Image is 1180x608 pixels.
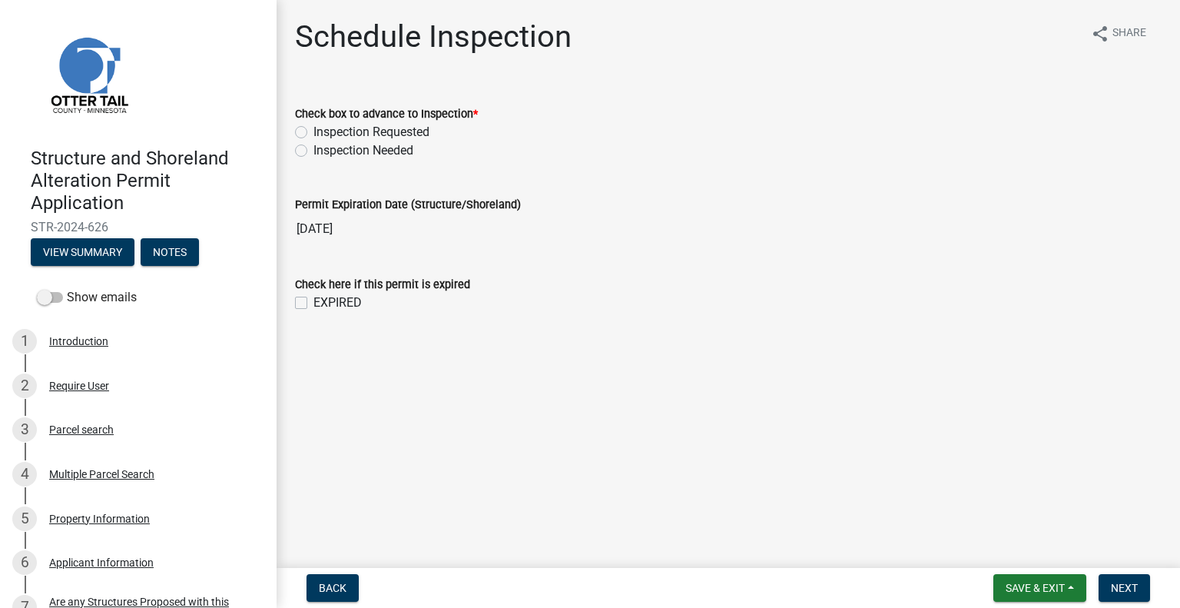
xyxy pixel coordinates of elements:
[49,557,154,568] div: Applicant Information
[313,123,429,141] label: Inspection Requested
[31,16,146,131] img: Otter Tail County, Minnesota
[49,424,114,435] div: Parcel search
[49,336,108,347] div: Introduction
[295,200,521,211] label: Permit Expiration Date (Structure/Shoreland)
[313,141,413,160] label: Inspection Needed
[1111,582,1138,594] span: Next
[993,574,1086,602] button: Save & Exit
[319,582,346,594] span: Back
[12,374,37,398] div: 2
[12,507,37,531] div: 5
[12,417,37,442] div: 3
[295,280,470,291] label: Check here if this permit is expired
[31,220,246,234] span: STR-2024-626
[12,462,37,487] div: 4
[141,238,199,266] button: Notes
[295,109,478,120] label: Check box to advance to Inspection
[295,18,572,55] h1: Schedule Inspection
[49,469,154,480] div: Multiple Parcel Search
[313,294,362,312] label: EXPIRED
[37,288,137,307] label: Show emails
[1079,18,1158,48] button: shareShare
[31,238,134,266] button: View Summary
[31,248,134,260] wm-modal-confirm: Summary
[49,513,150,524] div: Property Information
[1099,574,1150,602] button: Next
[307,574,359,602] button: Back
[49,380,109,391] div: Require User
[12,550,37,575] div: 6
[1006,582,1065,594] span: Save & Exit
[31,148,264,214] h4: Structure and Shoreland Alteration Permit Application
[1112,25,1146,43] span: Share
[141,248,199,260] wm-modal-confirm: Notes
[1091,25,1109,43] i: share
[12,329,37,354] div: 1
